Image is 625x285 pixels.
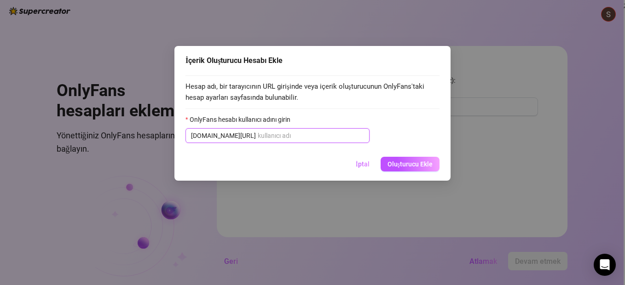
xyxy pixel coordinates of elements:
[185,114,296,125] label: Enter OnlyFans account username
[594,254,616,276] div: Intercom Messenger'ı açın
[185,81,440,103] span: Hesap adı, bir tarayıcının URL girişinde veya içerik oluşturucunun OnlyFans'taki hesap ayarları s...
[258,131,364,141] input: Enter OnlyFans account username
[348,157,377,171] button: İptal
[191,131,256,141] span: [DOMAIN_NAME][URL]
[356,160,370,168] span: İptal
[388,160,433,168] span: Oluşturucu Ekle
[185,55,440,66] div: İçerik Oluşturucu Hesabı Ekle
[381,157,440,171] button: Oluşturucu Ekle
